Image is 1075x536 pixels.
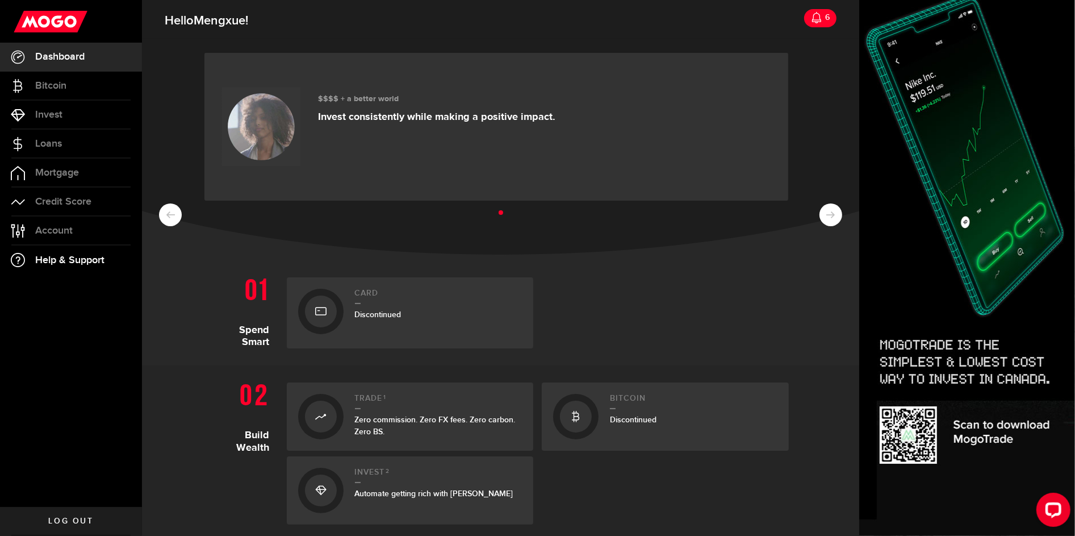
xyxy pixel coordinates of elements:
[287,277,534,348] a: CardDiscontinued
[355,415,516,437] span: Zero commission. Zero FX fees. Zero carbon. Zero BS.
[287,383,534,451] a: Trade1Zero commission. Zero FX fees. Zero carbon. Zero BS.
[386,468,390,475] sup: 2
[35,52,85,62] span: Dashboard
[35,255,104,265] span: Help & Support
[822,6,830,30] div: 6
[35,168,79,178] span: Mortgage
[194,13,245,28] span: Mengxue
[287,456,534,525] a: Invest2Automate getting rich with [PERSON_NAME]
[35,226,73,236] span: Account
[542,383,789,451] a: BitcoinDiscontinued
[318,94,555,104] h3: $$$$ + a better world
[35,110,62,120] span: Invest
[384,394,387,401] sup: 1
[355,289,522,304] h2: Card
[165,9,248,33] span: Hello !
[1027,488,1075,536] iframe: LiveChat chat widget
[318,111,555,123] p: Invest consistently while making a positive impact.
[610,415,656,425] span: Discontinued
[35,81,66,91] span: Bitcoin
[48,517,93,525] span: Log out
[35,197,91,207] span: Credit Score
[213,272,278,348] h1: Spend Smart
[355,310,401,319] span: Discontinued
[204,53,788,201] a: $$$$ + a better world Invest consistently while making a positive impact.
[355,394,522,409] h2: Trade
[213,377,278,525] h1: Build Wealth
[355,468,522,483] h2: Invest
[355,489,513,498] span: Automate getting rich with [PERSON_NAME]
[804,9,836,27] a: 6
[610,394,777,409] h2: Bitcoin
[35,139,62,149] span: Loans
